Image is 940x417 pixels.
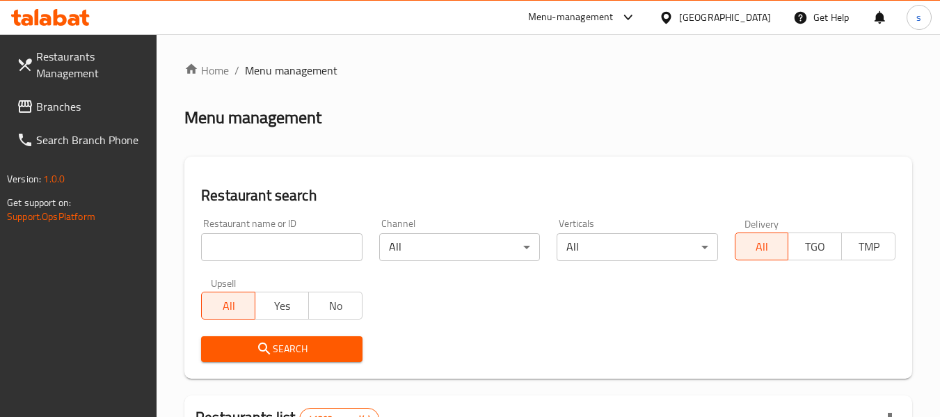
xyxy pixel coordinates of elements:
[201,233,362,261] input: Search for restaurant name or ID..
[36,132,146,148] span: Search Branch Phone
[841,233,895,260] button: TMP
[201,292,255,320] button: All
[207,296,250,316] span: All
[847,237,890,257] span: TMP
[741,237,783,257] span: All
[184,62,229,79] a: Home
[6,40,157,90] a: Restaurants Management
[744,219,779,228] label: Delivery
[201,185,895,206] h2: Restaurant search
[916,10,921,25] span: s
[557,233,717,261] div: All
[6,123,157,157] a: Search Branch Phone
[788,233,842,260] button: TGO
[211,278,237,288] label: Upsell
[6,90,157,123] a: Branches
[36,48,146,81] span: Restaurants Management
[314,296,357,316] span: No
[184,107,321,129] h2: Menu management
[379,233,540,261] div: All
[7,207,95,226] a: Support.OpsPlatform
[528,9,614,26] div: Menu-management
[261,296,303,316] span: Yes
[212,340,351,358] span: Search
[679,10,771,25] div: [GEOGRAPHIC_DATA]
[7,170,41,188] span: Version:
[7,194,71,212] span: Get support on:
[184,62,912,79] nav: breadcrumb
[201,336,362,362] button: Search
[308,292,363,320] button: No
[36,98,146,115] span: Branches
[735,233,789,260] button: All
[43,170,65,188] span: 1.0.0
[234,62,239,79] li: /
[245,62,337,79] span: Menu management
[794,237,836,257] span: TGO
[255,292,309,320] button: Yes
